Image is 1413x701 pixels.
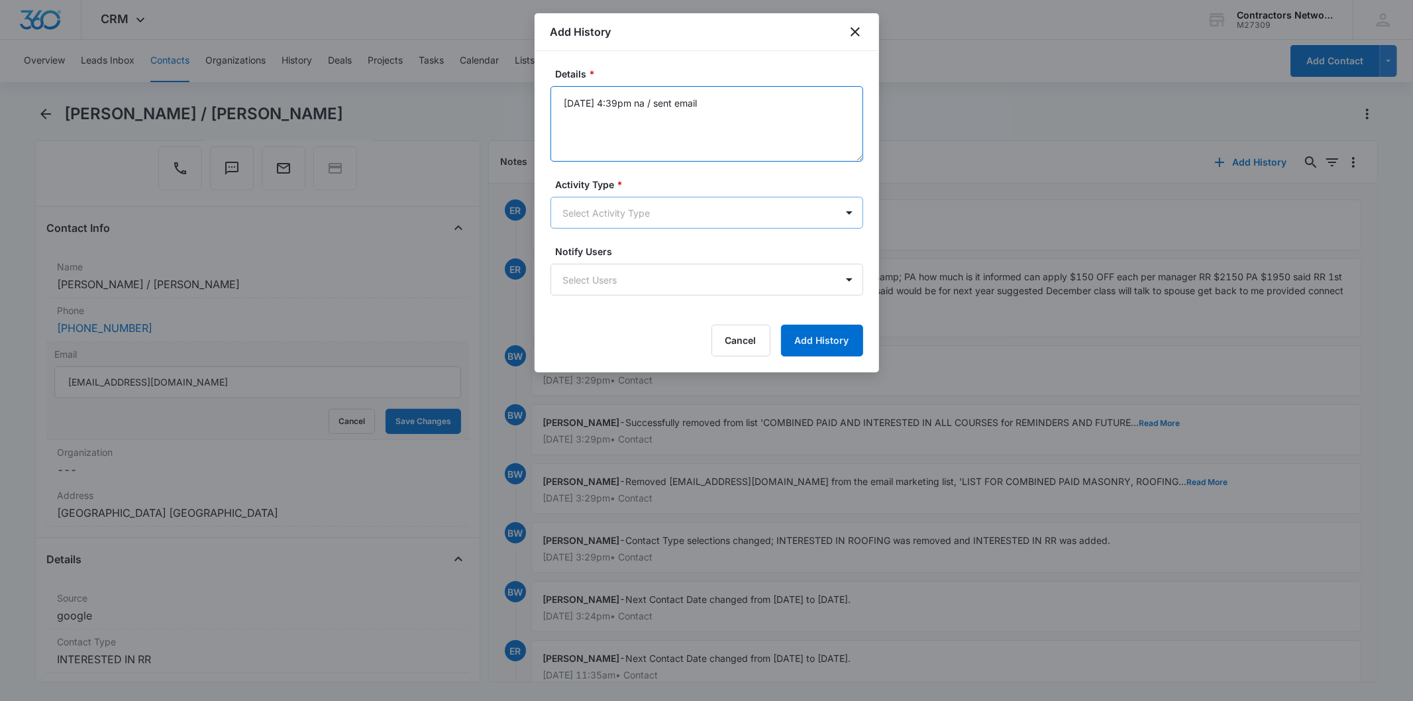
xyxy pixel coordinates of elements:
[556,178,868,191] label: Activity Type
[550,24,611,40] h1: Add History
[550,86,863,162] textarea: [DATE] 4:39pm na / sent email
[556,67,868,81] label: Details
[556,244,868,258] label: Notify Users
[781,325,863,356] button: Add History
[847,24,863,40] button: close
[711,325,770,356] button: Cancel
